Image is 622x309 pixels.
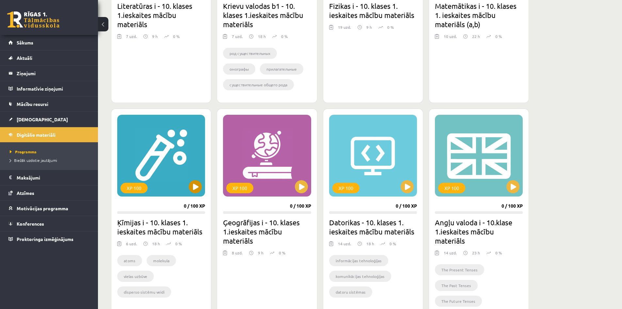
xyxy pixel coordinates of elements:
[435,218,523,245] h2: Angļu valoda i - 10.klase 1.ieskaites mācību materiāls
[17,101,48,107] span: Mācību resursi
[8,170,90,185] a: Maksājumi
[117,286,171,298] li: disperso sistēmu veidi
[435,264,484,275] li: The Present Tenses
[8,81,90,96] a: Informatīvie ziņojumi
[329,218,417,236] h2: Datorikas - 10. klases 1. ieskaites mācību materiāls
[17,40,33,45] span: Sākums
[117,271,154,282] li: vielas uzbūve
[8,185,90,200] a: Atzīmes
[223,218,311,245] h2: Ģeogrāfijas i - 10. klases 1.ieskaites mācību materiāls
[223,48,277,59] li: род существительных
[117,1,205,29] h2: Literatūras i - 10. klases 1.ieskaites mācību materiāls
[8,232,90,247] a: Proktoringa izmēģinājums
[17,116,68,122] span: [DEMOGRAPHIC_DATA]
[338,241,351,250] div: 14 uzd.
[17,170,90,185] legend: Maksājumi
[495,33,502,39] p: 0 %
[329,255,388,266] li: informācijas tehnoloģijas
[232,250,243,260] div: 8 uzd.
[17,221,44,227] span: Konferences
[120,183,148,193] div: XP 100
[8,216,90,231] a: Konferences
[17,190,34,196] span: Atzīmes
[147,255,176,266] li: molekula
[472,250,480,256] p: 23 h
[8,50,90,65] a: Aktuāli
[435,1,523,29] h2: Matemātikas i - 10. klases 1. ieskaites mācību materiāls (a,b)
[152,241,160,247] p: 18 h
[438,183,465,193] div: XP 100
[175,241,182,247] p: 0 %
[10,149,37,154] span: Programma
[366,24,372,30] p: 9 h
[8,112,90,127] a: [DEMOGRAPHIC_DATA]
[281,33,288,39] p: 0 %
[332,183,359,193] div: XP 100
[223,79,294,90] li: существительные общего рода
[173,33,180,39] p: 0 %
[338,24,351,34] div: 19 uzd.
[8,96,90,112] a: Mācību resursi
[435,280,478,291] li: The Past Tenses
[223,1,311,29] h2: Krievu valodas b1 - 10. klases 1.ieskaites mācību materiāls
[226,183,253,193] div: XP 100
[17,132,56,138] span: Digitālie materiāli
[223,63,255,75] li: омографы
[472,33,480,39] p: 22 h
[17,205,68,211] span: Motivācijas programma
[260,63,303,75] li: прилагательные
[152,33,158,39] p: 9 h
[10,157,91,163] a: Biežāk uzdotie jautājumi
[126,33,137,43] div: 7 uzd.
[258,33,266,39] p: 18 h
[435,296,482,307] li: The Future Tenses
[17,236,73,242] span: Proktoringa izmēģinājums
[444,33,457,43] div: 10 uzd.
[8,66,90,81] a: Ziņojumi
[444,250,457,260] div: 14 uzd.
[232,33,243,43] div: 7 uzd.
[17,66,90,81] legend: Ziņojumi
[17,81,90,96] legend: Informatīvie ziņojumi
[17,55,32,61] span: Aktuāli
[387,24,394,30] p: 0 %
[10,149,91,155] a: Programma
[8,127,90,142] a: Digitālie materiāli
[279,250,285,256] p: 0 %
[390,241,396,247] p: 0 %
[495,250,502,256] p: 0 %
[366,241,374,247] p: 18 h
[117,255,142,266] li: atoms
[7,11,59,28] a: Rīgas 1. Tālmācības vidusskola
[117,218,205,236] h2: Ķīmijas i - 10. klases 1. ieskaites mācību materiāls
[8,201,90,216] a: Motivācijas programma
[258,250,263,256] p: 9 h
[329,1,417,20] h2: Fizikas i - 10. klases 1. ieskaites mācību materiāls
[329,286,372,298] li: datoru sistēmas
[329,271,391,282] li: komunikācijas tehnoloģijas
[8,35,90,50] a: Sākums
[10,158,57,163] span: Biežāk uzdotie jautājumi
[126,241,137,250] div: 6 uzd.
